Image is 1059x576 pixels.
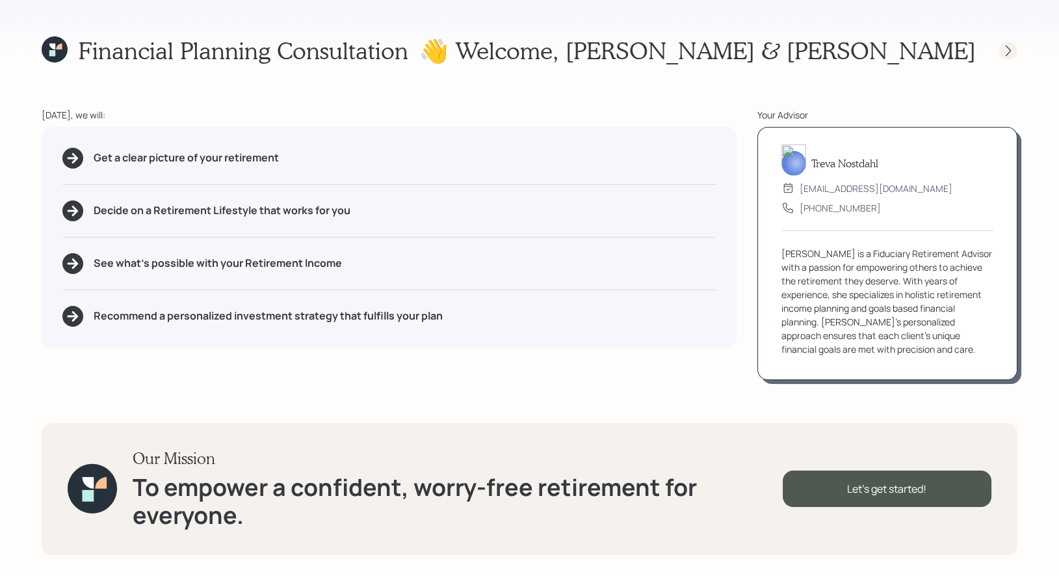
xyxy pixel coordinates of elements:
div: [DATE], we will: [42,108,737,122]
h5: Recommend a personalized investment strategy that fulfills your plan [94,310,443,322]
h5: See what's possible with your Retirement Income [94,257,342,269]
h1: 👋 Welcome , [PERSON_NAME] & [PERSON_NAME] [419,36,976,64]
div: [PERSON_NAME] is a Fiduciary Retirement Advisor with a passion for empowering others to achieve t... [781,247,993,356]
div: [EMAIL_ADDRESS][DOMAIN_NAME] [800,182,952,195]
h3: Our Mission [133,449,782,468]
h5: Get a clear picture of your retirement [94,152,279,164]
h5: Decide on a Retirement Lifestyle that works for you [94,204,350,217]
div: [PHONE_NUMBER] [800,201,881,215]
h1: Financial Planning Consultation [78,36,408,64]
div: Your Advisor [757,108,1017,122]
div: Let's get started! [783,471,991,507]
h5: Treva Nostdahl [811,157,878,169]
img: treva-nostdahl-headshot.png [781,144,806,176]
h1: To empower a confident, worry-free retirement for everyone. [133,473,782,529]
